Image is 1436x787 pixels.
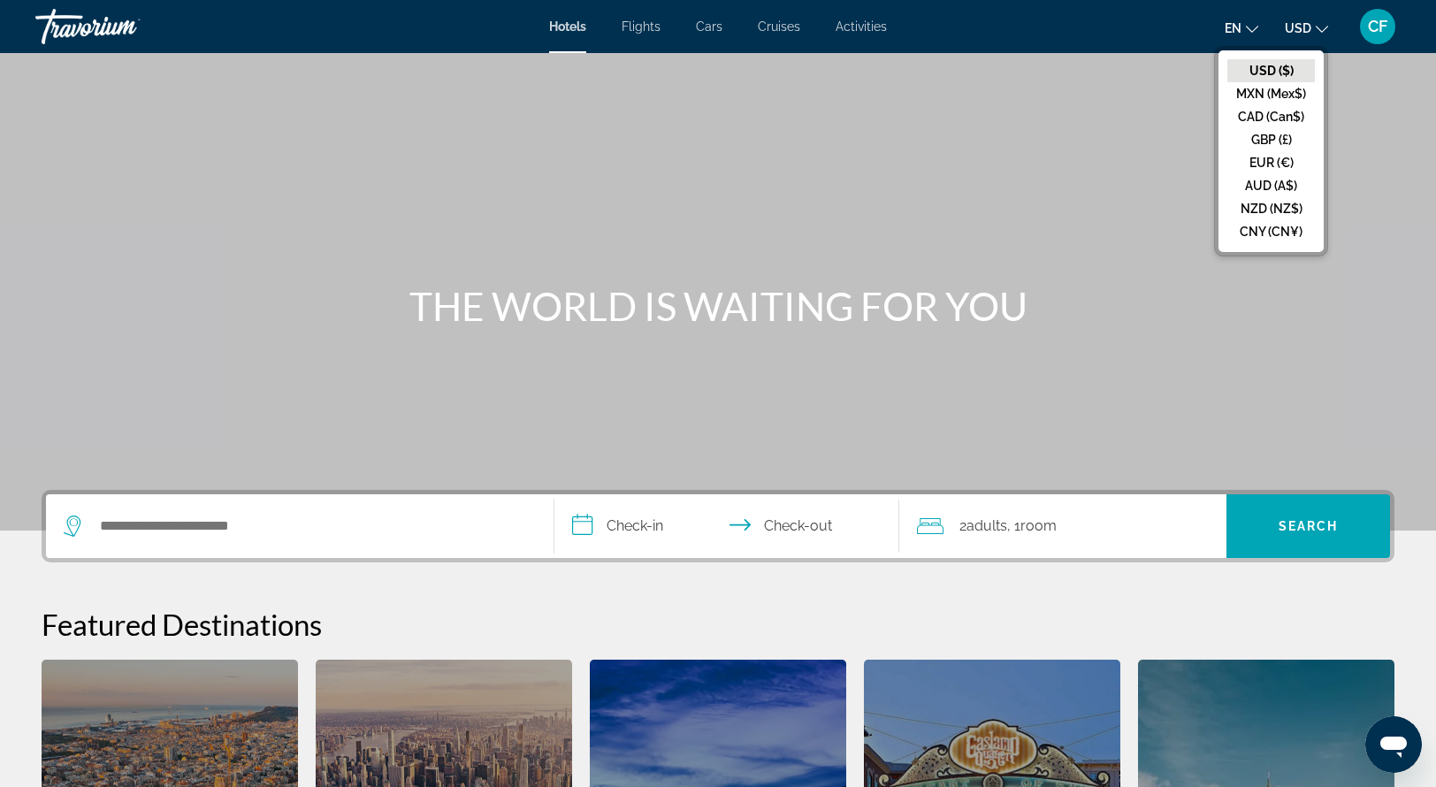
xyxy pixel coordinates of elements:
[554,494,899,558] button: Select check in and out date
[622,19,661,34] a: Flights
[1227,128,1315,151] button: GBP (£)
[1279,519,1339,533] span: Search
[1226,494,1390,558] button: Search
[1365,716,1422,773] iframe: Button to launch messaging window
[1227,59,1315,82] button: USD ($)
[1020,517,1057,534] span: Room
[758,19,800,34] a: Cruises
[98,513,527,539] input: Search hotel destination
[1227,82,1315,105] button: MXN (Mex$)
[386,283,1050,329] h1: THE WORLD IS WAITING FOR YOU
[1225,15,1258,41] button: Change language
[1227,105,1315,128] button: CAD (Can$)
[1007,514,1057,539] span: , 1
[1227,151,1315,174] button: EUR (€)
[1227,220,1315,243] button: CNY (CN¥)
[1368,18,1387,35] span: CF
[899,494,1226,558] button: Travelers: 2 adults, 0 children
[46,494,1390,558] div: Search widget
[1285,15,1328,41] button: Change currency
[696,19,722,34] a: Cars
[959,514,1007,539] span: 2
[42,607,1394,642] h2: Featured Destinations
[836,19,887,34] a: Activities
[1227,197,1315,220] button: NZD (NZ$)
[1225,21,1241,35] span: en
[1355,8,1401,45] button: User Menu
[549,19,586,34] a: Hotels
[1285,21,1311,35] span: USD
[35,4,212,50] a: Travorium
[966,517,1007,534] span: Adults
[1227,174,1315,197] button: AUD (A$)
